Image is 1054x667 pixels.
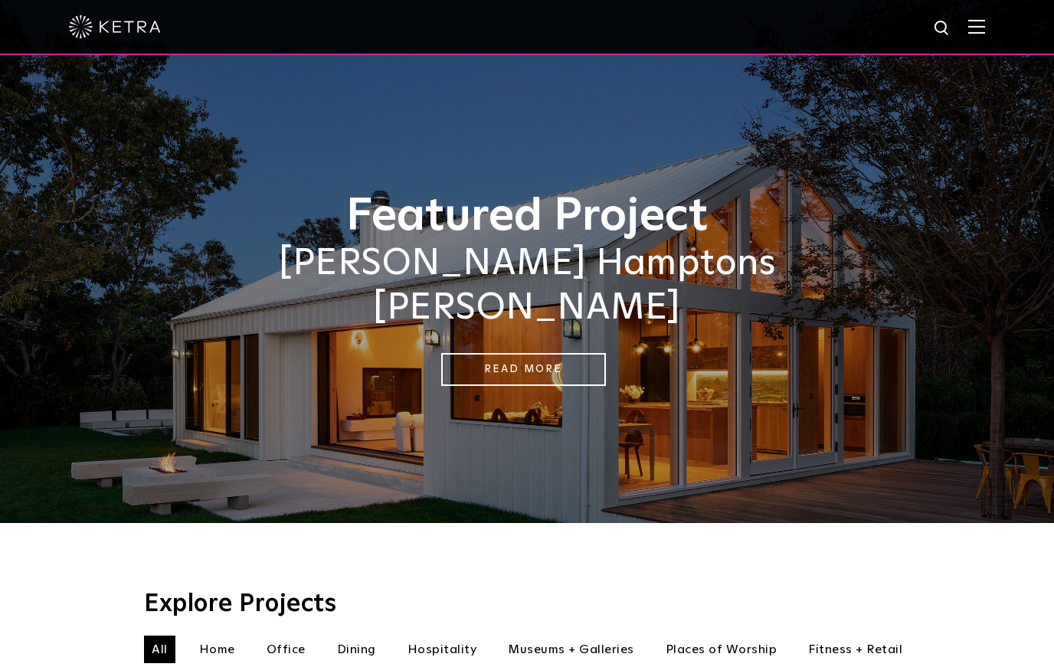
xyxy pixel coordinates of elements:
[400,636,485,663] li: Hospitality
[259,636,313,663] li: Office
[69,15,161,38] img: ketra-logo-2019-white
[329,636,384,663] li: Dining
[144,592,910,616] h3: Explore Projects
[191,636,243,663] li: Home
[658,636,785,663] li: Places of Worship
[144,242,910,330] h2: [PERSON_NAME] Hamptons [PERSON_NAME]
[144,636,175,663] li: All
[800,636,910,663] li: Fitness + Retail
[144,191,910,242] h1: Featured Project
[968,19,985,34] img: Hamburger%20Nav.svg
[441,353,606,386] a: Read More
[933,19,952,38] img: search icon
[500,636,642,663] li: Museums + Galleries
